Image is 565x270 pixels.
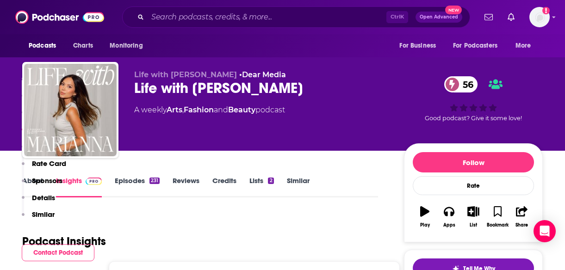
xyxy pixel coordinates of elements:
[425,115,522,122] span: Good podcast? Give it some love!
[413,152,534,172] button: Follow
[32,210,55,219] p: Similar
[504,9,518,25] a: Show notifications dropdown
[32,193,55,202] p: Details
[134,104,285,116] div: A weekly podcast
[134,70,237,79] span: Life with [PERSON_NAME]
[447,37,511,55] button: open menu
[29,39,56,52] span: Podcasts
[534,220,556,242] div: Open Intercom Messenger
[73,39,93,52] span: Charts
[399,39,436,52] span: For Business
[445,6,462,14] span: New
[22,176,62,193] button: Sponsors
[173,176,199,197] a: Reviews
[214,105,228,114] span: and
[510,200,534,233] button: Share
[437,200,461,233] button: Apps
[148,10,386,25] input: Search podcasts, credits, & more...
[529,7,550,27] span: Logged in as megcassidy
[115,176,160,197] a: Episodes231
[529,7,550,27] img: User Profile
[393,37,447,55] button: open menu
[149,178,160,184] div: 231
[529,7,550,27] button: Show profile menu
[420,222,430,228] div: Play
[239,70,286,79] span: •
[413,200,437,233] button: Play
[268,178,273,184] div: 2
[22,210,55,227] button: Similar
[515,39,531,52] span: More
[509,37,543,55] button: open menu
[15,8,104,26] img: Podchaser - Follow, Share and Rate Podcasts
[515,222,528,228] div: Share
[453,76,478,92] span: 56
[413,176,534,195] div: Rate
[249,176,273,197] a: Lists2
[481,9,497,25] a: Show notifications dropdown
[487,222,509,228] div: Bookmark
[67,37,99,55] a: Charts
[22,193,55,210] button: Details
[212,176,236,197] a: Credits
[182,105,184,114] span: ,
[453,39,497,52] span: For Podcasters
[461,200,485,233] button: List
[485,200,509,233] button: Bookmark
[167,105,182,114] a: Arts
[416,12,462,23] button: Open AdvancedNew
[386,11,408,23] span: Ctrl K
[404,70,543,128] div: 56Good podcast? Give it some love!
[228,105,255,114] a: Beauty
[122,6,470,28] div: Search podcasts, credits, & more...
[287,176,310,197] a: Similar
[24,64,117,156] img: Life with Marianna
[110,39,143,52] span: Monitoring
[444,76,478,92] a: 56
[184,105,214,114] a: Fashion
[32,176,62,185] p: Sponsors
[22,37,68,55] button: open menu
[443,222,455,228] div: Apps
[470,222,477,228] div: List
[542,7,550,14] svg: Add a profile image
[22,244,94,261] button: Contact Podcast
[242,70,286,79] a: Dear Media
[420,15,458,19] span: Open Advanced
[103,37,155,55] button: open menu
